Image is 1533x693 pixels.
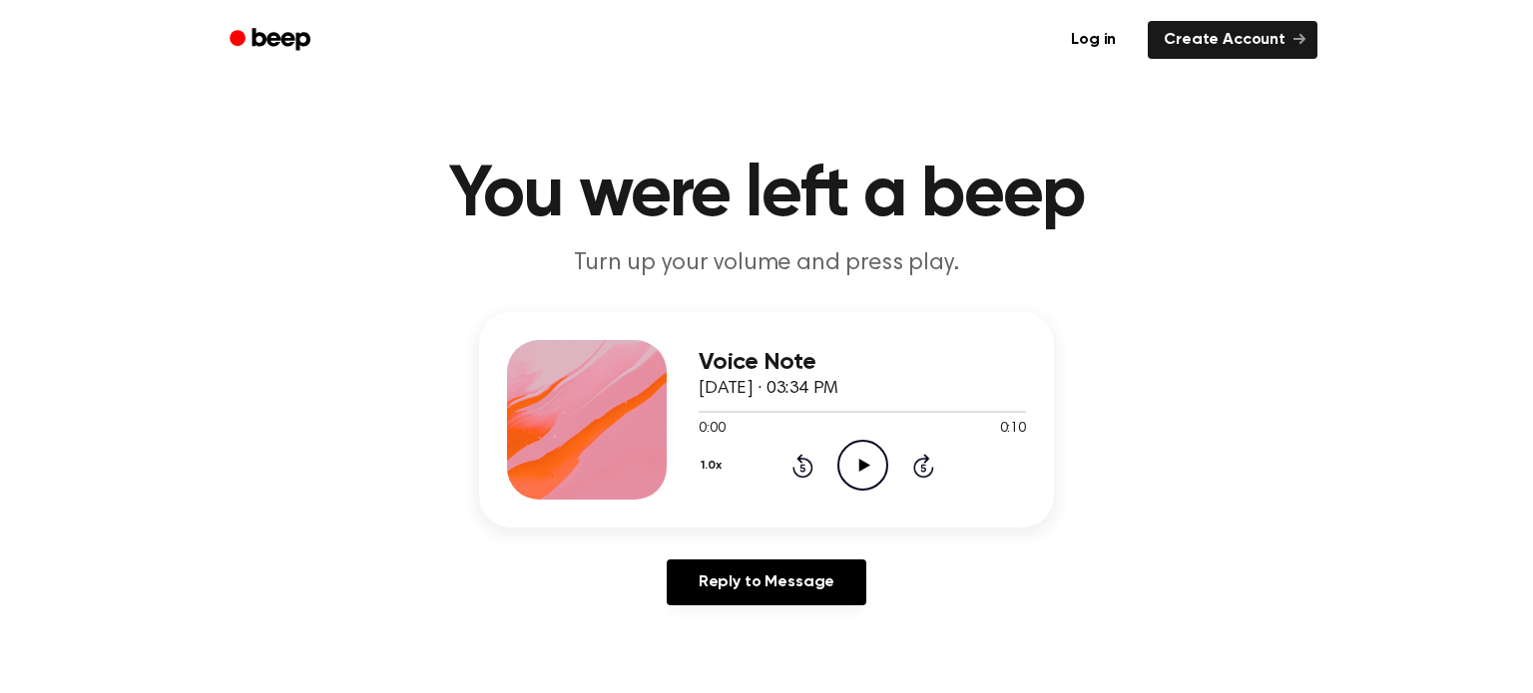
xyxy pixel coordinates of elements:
a: Beep [216,21,328,60]
span: 0:00 [699,419,725,440]
span: [DATE] · 03:34 PM [699,380,838,398]
a: Reply to Message [667,559,866,605]
h3: Voice Note [699,349,1026,376]
a: Log in [1051,17,1136,63]
button: 1.0x [699,449,729,483]
span: 0:10 [1000,419,1026,440]
a: Create Account [1148,21,1317,59]
p: Turn up your volume and press play. [383,247,1150,280]
h1: You were left a beep [255,160,1277,231]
